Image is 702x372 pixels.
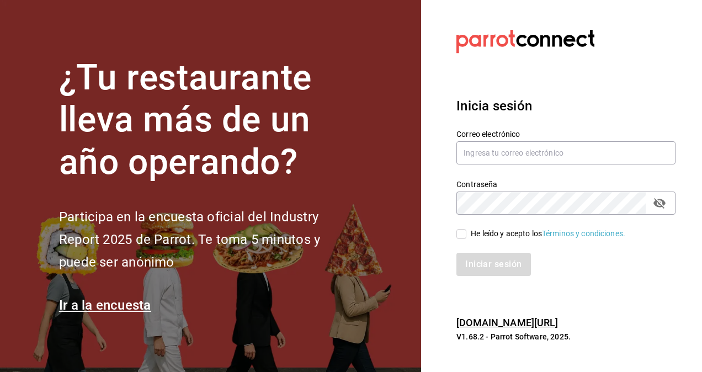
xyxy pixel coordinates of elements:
h2: Participa en la encuesta oficial del Industry Report 2025 de Parrot. Te toma 5 minutos y puede se... [59,206,357,273]
label: Correo electrónico [456,130,676,137]
h1: ¿Tu restaurante lleva más de un año operando? [59,57,357,184]
a: Términos y condiciones. [542,229,625,238]
a: [DOMAIN_NAME][URL] [456,317,558,328]
p: V1.68.2 - Parrot Software, 2025. [456,331,676,342]
a: Ir a la encuesta [59,297,151,313]
div: He leído y acepto los [471,228,625,240]
button: passwordField [650,194,669,212]
label: Contraseña [456,180,676,188]
h3: Inicia sesión [456,96,676,116]
input: Ingresa tu correo electrónico [456,141,676,164]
